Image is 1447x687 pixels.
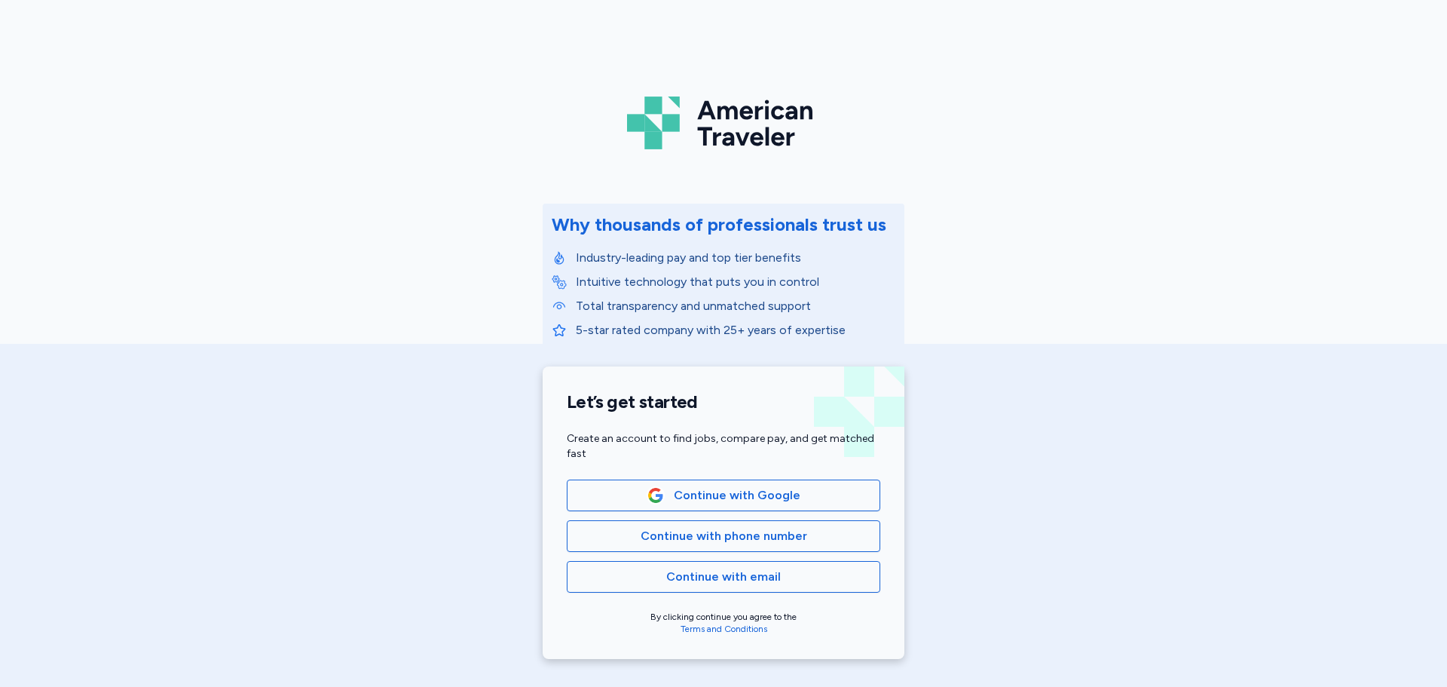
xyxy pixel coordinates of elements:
[576,249,895,267] p: Industry-leading pay and top tier benefits
[552,213,886,237] div: Why thousands of professionals trust us
[674,486,800,505] span: Continue with Google
[641,527,807,545] span: Continue with phone number
[576,321,895,339] p: 5-star rated company with 25+ years of expertise
[647,487,664,504] img: Google Logo
[567,431,880,462] div: Create an account to find jobs, compare pay, and get matched fast
[567,611,880,635] div: By clicking continue you agree to the
[567,561,880,593] button: Continue with email
[666,568,781,586] span: Continue with email
[576,273,895,291] p: Intuitive technology that puts you in control
[567,520,880,552] button: Continue with phone number
[567,391,880,413] h1: Let’s get started
[576,297,895,315] p: Total transparency and unmatched support
[627,90,820,155] img: Logo
[681,624,767,634] a: Terms and Conditions
[567,480,880,511] button: Google LogoContinue with Google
